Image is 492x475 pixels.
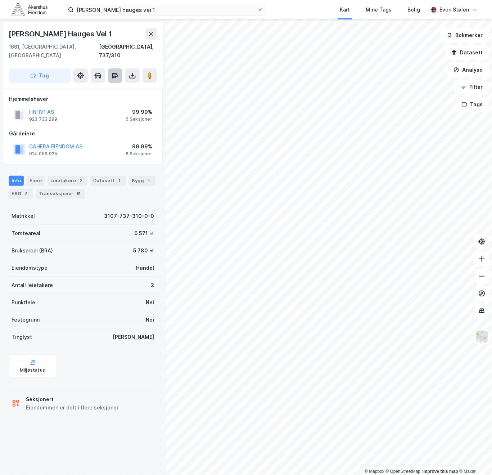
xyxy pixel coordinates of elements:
div: Leietakere [48,176,87,186]
div: Hjemmelshaver [9,95,157,103]
div: 99.99% [126,108,152,116]
div: ESG [9,189,33,199]
button: Filter [455,80,489,94]
div: 5 780 ㎡ [133,246,154,255]
a: Improve this map [423,469,458,474]
div: 2 [151,281,154,290]
div: Matrikkel [12,212,35,220]
div: Eiendomstype [12,264,48,272]
button: Datasett [445,45,489,60]
div: 15 [75,190,82,197]
div: Handel [136,264,154,272]
div: 923 733 299 [29,116,57,122]
div: 1661, [GEOGRAPHIC_DATA], [GEOGRAPHIC_DATA] [9,42,99,60]
div: 2 [77,177,85,184]
div: Tinglyst [12,333,32,341]
button: Bokmerker [441,28,489,42]
div: [PERSON_NAME] [113,333,154,341]
div: Info [9,176,24,186]
div: 1 [145,177,153,184]
div: Punktleie [12,298,35,307]
div: Nei [146,298,154,307]
div: Even Stølen [439,5,469,14]
button: Tags [456,97,489,112]
div: Eiendommen er delt i flere seksjoner [26,403,118,412]
a: OpenStreetMap [386,469,421,474]
a: Mapbox [365,469,384,474]
button: Analyse [447,63,489,77]
div: [PERSON_NAME] Hauges Vei 1 [9,28,113,40]
div: 914 059 925 [29,151,57,157]
div: 1 [116,177,123,184]
div: Antall leietakere [12,281,53,290]
div: [GEOGRAPHIC_DATA], 737/310 [99,42,157,60]
div: Tomteareal [12,229,40,238]
div: 3107-737-310-0-0 [104,212,154,220]
div: Bolig [407,5,420,14]
div: 6 Seksjoner [126,151,152,157]
div: Mine Tags [366,5,392,14]
div: Festegrunn [12,315,40,324]
button: Tag [9,68,71,83]
img: Z [475,330,489,344]
iframe: Chat Widget [456,440,492,475]
div: Kart [340,5,350,14]
div: Kontrollprogram for chat [456,440,492,475]
div: Bygg [129,176,155,186]
div: 2 [23,190,30,197]
div: 6 Seksjoner [126,116,152,122]
div: Miljøstatus [20,367,45,373]
div: Eiere [27,176,45,186]
div: 6 571 ㎡ [134,229,154,238]
input: Søk på adresse, matrikkel, gårdeiere, leietakere eller personer [74,4,257,15]
div: Transaksjoner [36,189,85,199]
img: akershus-eiendom-logo.9091f326c980b4bce74ccdd9f866810c.svg [12,3,48,16]
div: Gårdeiere [9,129,157,138]
div: Nei [146,315,154,324]
div: Seksjonert [26,395,118,404]
div: Bruksareal (BRA) [12,246,53,255]
div: 99.99% [126,142,152,151]
div: Datasett [90,176,126,186]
